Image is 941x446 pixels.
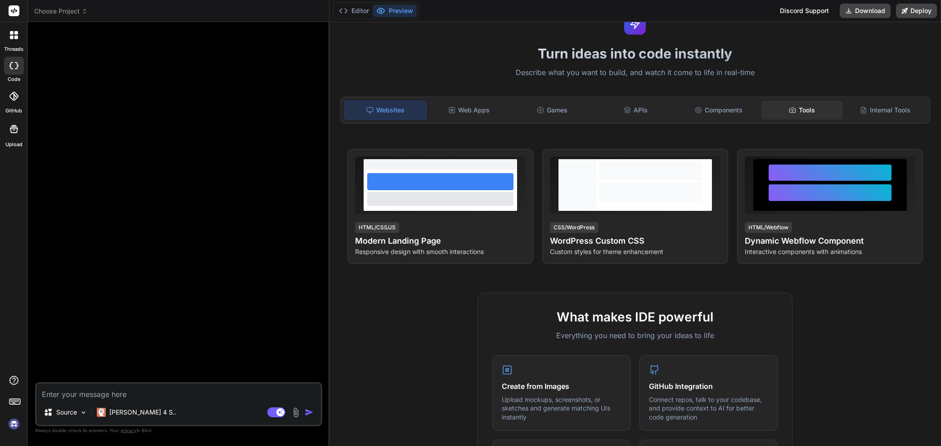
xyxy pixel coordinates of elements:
[745,235,915,247] h4: Dynamic Webflow Component
[5,141,23,148] label: Upload
[373,4,417,17] button: Preview
[97,408,106,417] img: Claude 4 Sonnet
[502,381,621,392] h4: Create from Images
[550,222,598,233] div: CSS/WordPress
[840,4,891,18] button: Download
[774,4,834,18] div: Discord Support
[678,101,760,120] div: Components
[8,76,20,83] label: code
[492,330,778,341] p: Everything you need to bring your ideas to life
[502,395,621,422] p: Upload mockups, screenshots, or sketches and generate matching UIs instantly
[6,416,22,432] img: signin
[492,308,778,326] h2: What makes IDE powerful
[355,247,526,256] p: Responsive design with smooth interactions
[5,107,22,115] label: GitHub
[335,67,936,79] p: Describe what you want to build, and watch it come to life in real-time
[649,395,768,422] p: Connect repos, talk to your codebase, and provide context to AI for better code generation
[428,101,510,120] div: Web Apps
[649,381,768,392] h4: GitHub Integration
[550,247,720,256] p: Custom styles for theme enhancement
[291,407,301,418] img: attachment
[845,101,926,120] div: Internal Tools
[80,409,87,416] img: Pick Models
[745,222,792,233] div: HTML/Webflow
[56,408,77,417] p: Source
[344,101,427,120] div: Websites
[335,4,373,17] button: Editor
[335,45,936,62] h1: Turn ideas into code instantly
[745,247,915,256] p: Interactive components with animations
[512,101,593,120] div: Games
[109,408,176,417] p: [PERSON_NAME] 4 S..
[4,45,23,53] label: threads
[355,235,526,247] h4: Modern Landing Page
[305,408,314,417] img: icon
[595,101,676,120] div: APIs
[550,235,720,247] h4: WordPress Custom CSS
[121,428,137,433] span: privacy
[34,7,88,16] span: Choose Project
[761,101,843,120] div: Tools
[896,4,937,18] button: Deploy
[35,426,322,435] p: Always double-check its answers. Your in Bind
[355,222,399,233] div: HTML/CSS/JS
